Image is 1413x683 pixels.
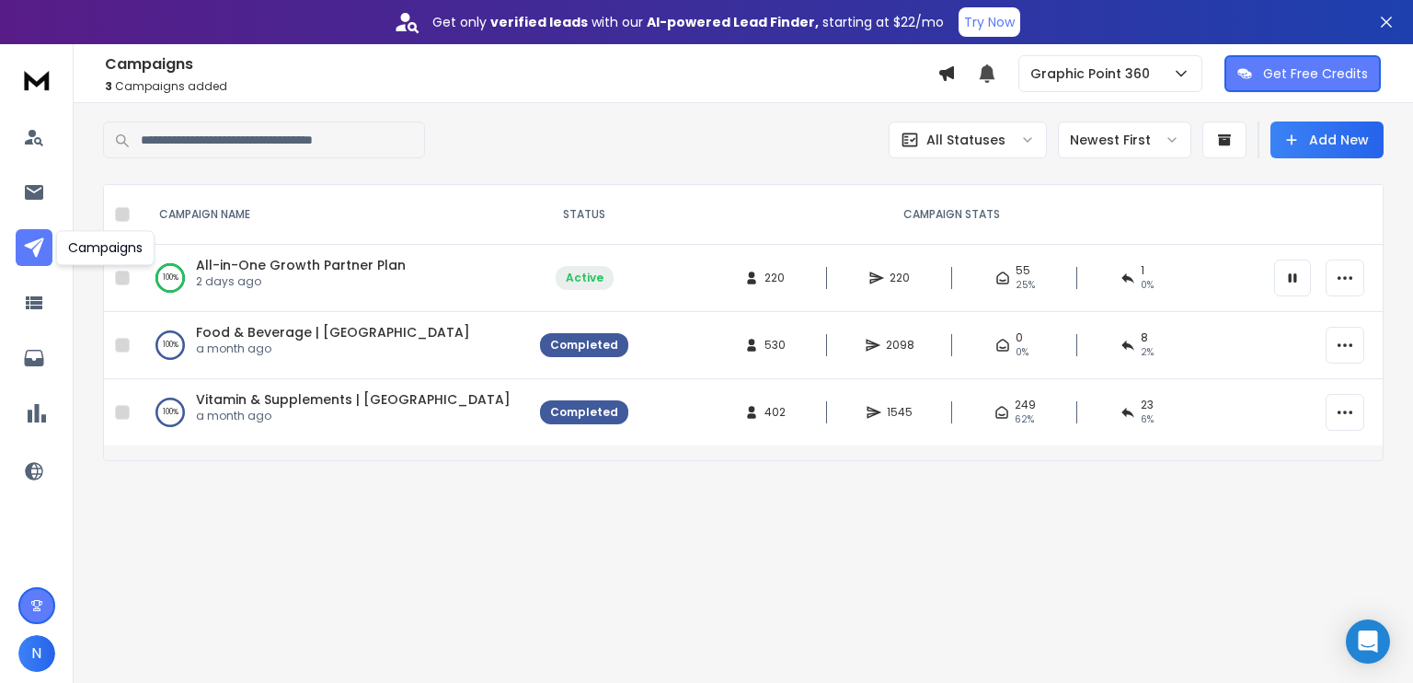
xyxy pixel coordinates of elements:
span: 3 [105,78,112,94]
th: CAMPAIGN STATS [639,185,1263,245]
span: 530 [764,338,786,353]
p: 2 days ago [196,274,406,289]
p: Campaigns added [105,79,937,94]
img: logo [18,63,55,97]
strong: AI-powered Lead Finder, [647,13,819,31]
p: Get Free Credits [1263,64,1368,83]
span: 220 [890,271,910,285]
td: 100%Food & Beverage | [GEOGRAPHIC_DATA]a month ago [137,312,529,379]
td: 100%Vitamin & Supplements | [GEOGRAPHIC_DATA]a month ago [137,379,529,446]
button: Newest First [1058,122,1191,158]
p: Get only with our starting at $22/mo [432,13,944,31]
span: 6 % [1141,412,1154,427]
span: 220 [764,271,785,285]
button: N [18,635,55,672]
div: Campaigns [56,230,155,265]
p: 100 % [163,336,178,354]
span: 402 [764,405,786,420]
h1: Campaigns [105,53,937,75]
span: 1 [1141,263,1144,278]
span: 23 [1141,398,1154,412]
p: Graphic Point 360 [1030,64,1157,83]
th: STATUS [529,185,639,245]
div: Completed [550,405,618,420]
div: Open Intercom Messenger [1346,619,1390,664]
span: 8 [1141,330,1148,345]
p: a month ago [196,409,511,423]
a: All-in-One Growth Partner Plan [196,256,406,274]
span: 0% [1016,345,1028,360]
a: Food & Beverage | [GEOGRAPHIC_DATA] [196,323,470,341]
span: 249 [1015,398,1036,412]
p: a month ago [196,341,470,356]
div: Completed [550,338,618,353]
p: All Statuses [926,131,1005,149]
p: 100 % [163,269,178,287]
p: Try Now [964,13,1015,31]
td: 100%All-in-One Growth Partner Plan2 days ago [137,245,529,312]
span: 2 % [1141,345,1154,360]
span: 62 % [1015,412,1034,427]
button: Get Free Credits [1224,55,1381,92]
span: 25 % [1016,278,1035,293]
button: Try Now [959,7,1020,37]
a: Vitamin & Supplements | [GEOGRAPHIC_DATA] [196,390,511,409]
span: 55 [1016,263,1030,278]
strong: verified leads [490,13,588,31]
th: CAMPAIGN NAME [137,185,529,245]
span: 0 [1016,330,1023,345]
span: 0 % [1141,278,1154,293]
button: Add New [1270,122,1384,158]
div: Active [566,271,603,285]
p: 100 % [163,403,178,422]
span: 2098 [886,338,914,353]
span: 1545 [887,405,913,420]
